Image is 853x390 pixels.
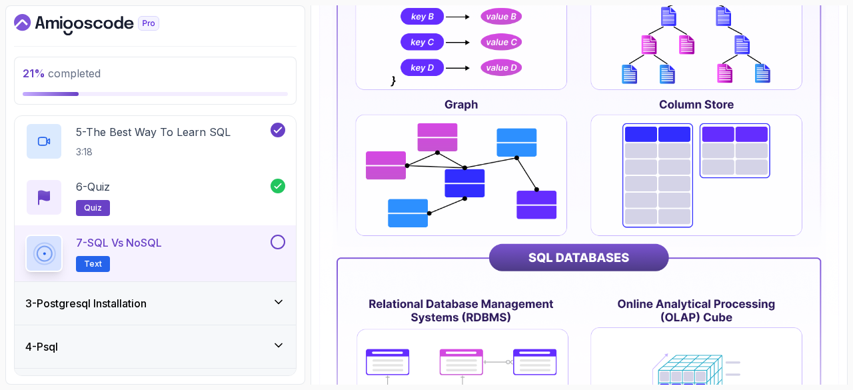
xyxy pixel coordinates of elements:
p: 6 - Quiz [76,179,110,195]
span: completed [23,67,101,80]
button: 5-The Best Way To Learn SQL3:18 [25,123,285,160]
p: 3:18 [76,145,231,159]
p: 7 - SQL vs NoSQL [76,235,162,251]
button: 4-Psql [15,325,296,368]
span: Text [84,259,102,269]
a: Dashboard [14,14,190,35]
button: 7-SQL vs NoSQLText [25,235,285,272]
h3: 4 - Psql [25,339,58,355]
button: 6-Quizquiz [25,179,285,216]
p: 5 - The Best Way To Learn SQL [76,124,231,140]
span: quiz [84,203,102,213]
span: 21 % [23,67,45,80]
h3: 3 - Postgresql Installation [25,295,147,311]
button: 3-Postgresql Installation [15,282,296,325]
